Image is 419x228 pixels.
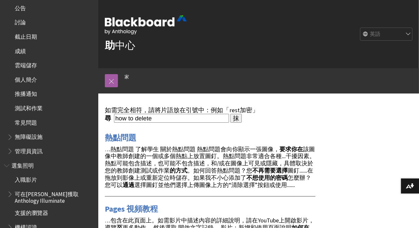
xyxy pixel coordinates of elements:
[123,181,134,189] strong: 通過
[105,107,315,114] div: 如需完全相符，請將片語放在引號中：例如「rest加密」
[15,103,43,112] span: 測試和作業
[105,204,158,214] a: Pages 視頻教程
[124,73,129,81] a: 家
[105,145,315,189] span: …熱點問題 了解學生 關於熱點問題 熱點問題會向你顯示一張圖像， 該圖像中教師創建的一個或多個熱點上放置圖釘。熱點問題非常適合各種...干擾因素。熱點可能包含描述，也可能不包含描述，和/或在圖像...
[15,31,37,40] span: 截止日期
[15,175,37,183] span: 入職影片
[105,15,187,34] img: 選集的黑板
[252,167,288,174] strong: 不再需要選擇
[15,46,26,54] span: 成績
[279,145,303,153] strong: 要求你在
[360,28,413,41] select: 網站語言選擇器
[170,167,187,174] strong: 的方式
[15,207,48,216] span: 支援的瀏覽器
[246,174,288,181] strong: 不想使用的密碼
[15,132,43,140] span: 無障礙設施
[11,160,34,169] span: 選集照明
[15,17,26,26] span: 討論
[230,114,242,123] input: 抹
[105,39,135,52] a: 助中心
[15,189,94,204] span: 可在[PERSON_NAME]獲取Anthology Illuminate
[15,146,43,155] span: 管理員資訊
[15,60,37,69] span: 雲端儲存
[15,74,37,83] span: 個人簡介
[105,39,115,52] strong: 助
[105,114,113,122] label: 尋
[105,133,136,143] a: 熱點問題
[15,3,26,11] span: 公告
[15,117,37,126] span: 常見問題
[15,89,37,97] span: 推播通知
